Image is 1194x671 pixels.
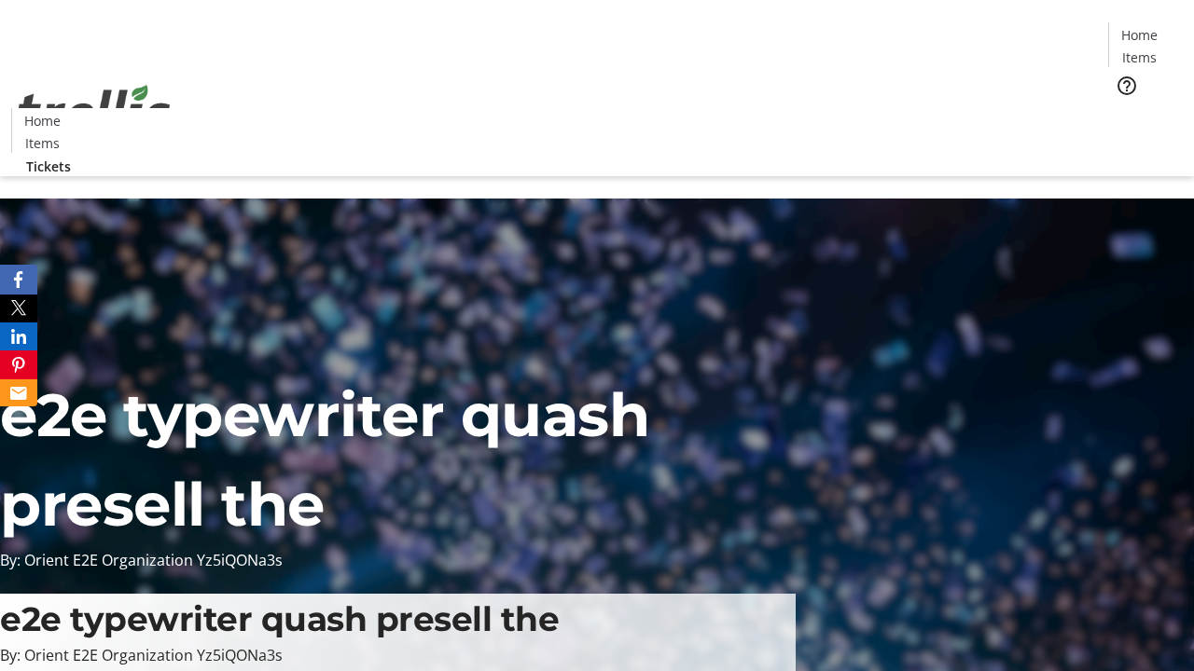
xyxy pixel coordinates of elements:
[12,133,72,153] a: Items
[1109,25,1169,45] a: Home
[11,157,86,176] a: Tickets
[12,111,72,130] a: Home
[1123,108,1168,128] span: Tickets
[1109,48,1169,67] a: Items
[1122,48,1157,67] span: Items
[1108,67,1145,104] button: Help
[24,111,61,130] span: Home
[25,133,60,153] span: Items
[11,64,177,157] img: Orient E2E Organization Yz5iQONa3s's Logo
[26,157,71,176] span: Tickets
[1108,108,1183,128] a: Tickets
[1121,25,1158,45] span: Home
